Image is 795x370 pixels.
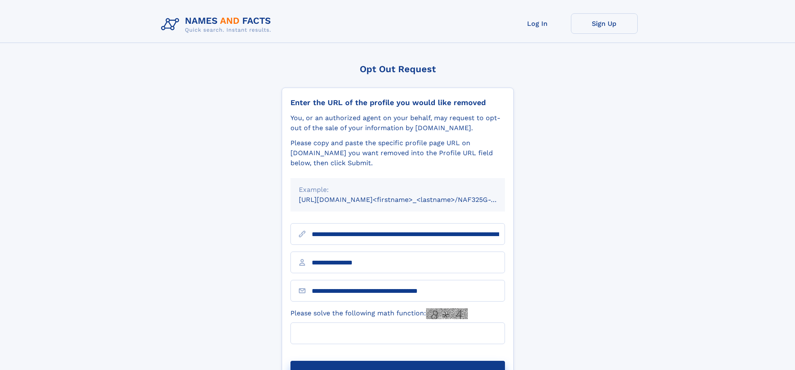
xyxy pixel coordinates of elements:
[504,13,571,34] a: Log In
[290,308,468,319] label: Please solve the following math function:
[282,64,514,74] div: Opt Out Request
[290,98,505,107] div: Enter the URL of the profile you would like removed
[158,13,278,36] img: Logo Names and Facts
[299,196,521,204] small: [URL][DOMAIN_NAME]<firstname>_<lastname>/NAF325G-xxxxxxxx
[299,185,497,195] div: Example:
[290,138,505,168] div: Please copy and paste the specific profile page URL on [DOMAIN_NAME] you want removed into the Pr...
[571,13,638,34] a: Sign Up
[290,113,505,133] div: You, or an authorized agent on your behalf, may request to opt-out of the sale of your informatio...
